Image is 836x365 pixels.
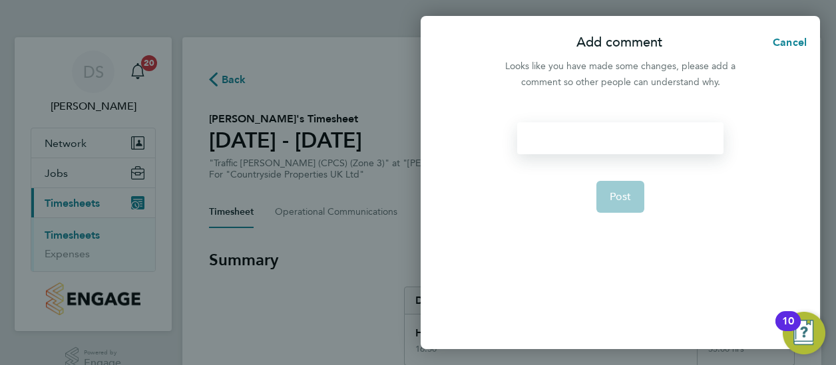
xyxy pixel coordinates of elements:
div: Looks like you have made some changes, please add a comment so other people can understand why. [498,59,743,90]
button: Open Resource Center, 10 new notifications [783,312,825,354]
div: 10 [782,321,794,338]
button: Cancel [751,29,820,56]
span: Cancel [769,36,807,49]
p: Add comment [576,33,662,52]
